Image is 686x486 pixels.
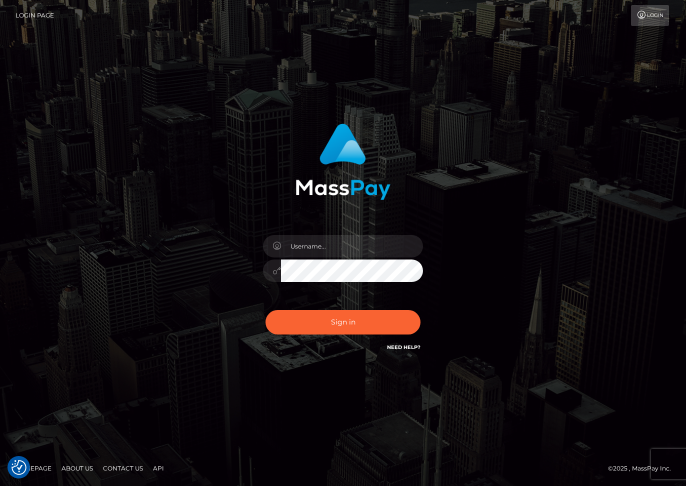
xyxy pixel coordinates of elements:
a: Login [631,5,669,26]
a: Need Help? [387,344,420,350]
button: Consent Preferences [11,460,26,475]
a: About Us [57,460,97,476]
div: © 2025 , MassPay Inc. [608,463,678,474]
img: Revisit consent button [11,460,26,475]
button: Sign in [265,310,420,334]
a: API [149,460,168,476]
img: MassPay Login [295,123,390,200]
a: Login Page [15,5,54,26]
a: Homepage [11,460,55,476]
a: Contact Us [99,460,147,476]
input: Username... [281,235,423,257]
